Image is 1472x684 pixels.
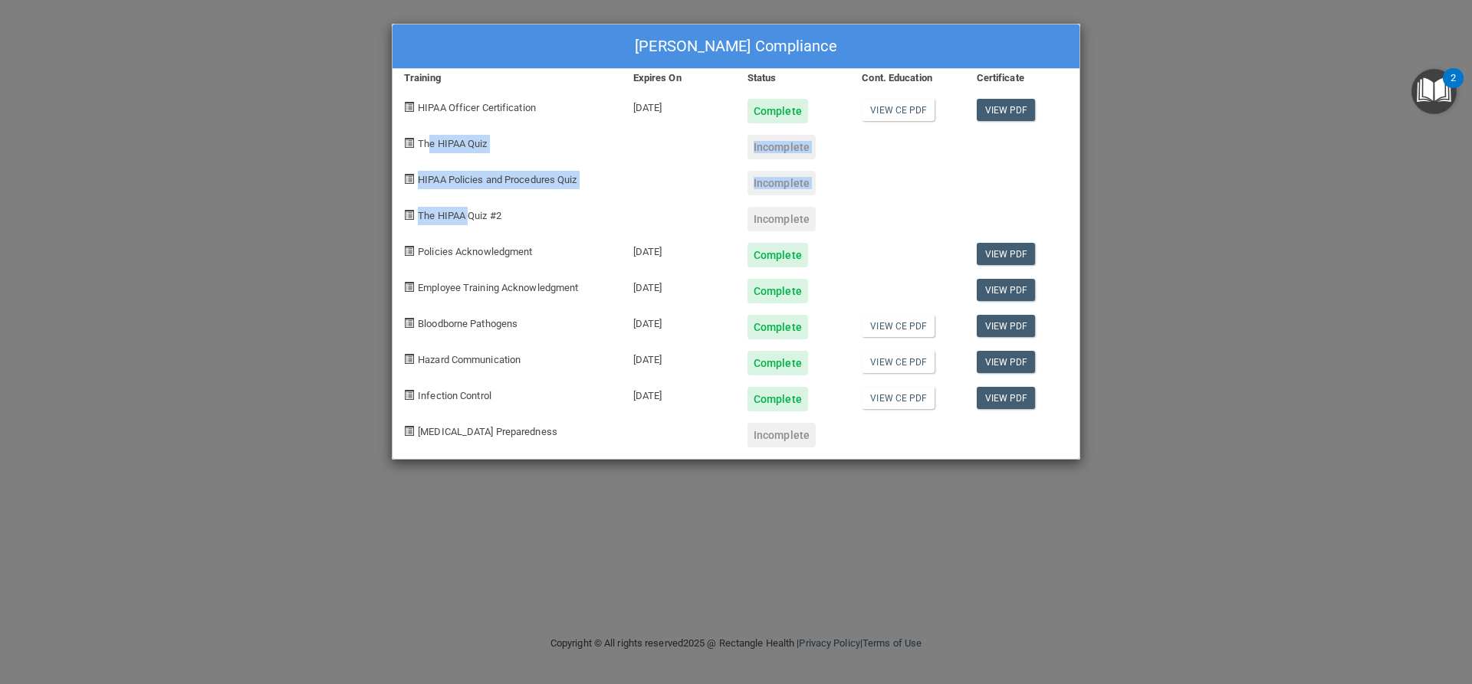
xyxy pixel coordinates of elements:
div: Complete [747,315,808,339]
a: View CE PDF [862,351,935,373]
div: Incomplete [747,207,816,231]
div: Complete [747,99,808,123]
div: [DATE] [622,375,736,411]
div: Complete [747,279,808,303]
div: [DATE] [622,87,736,123]
div: Certificate [965,69,1079,87]
div: Complete [747,243,808,267]
span: Bloodborne Pathogens [418,318,517,329]
div: Expires On [622,69,736,87]
a: View PDF [977,387,1036,409]
span: HIPAA Policies and Procedures Quiz [418,174,577,185]
div: Status [736,69,850,87]
div: Complete [747,351,808,375]
span: Hazard Communication [418,354,521,365]
div: [DATE] [622,339,736,375]
div: [DATE] [622,303,736,339]
span: [MEDICAL_DATA] Preparedness [418,426,557,437]
a: View PDF [977,279,1036,301]
a: View CE PDF [862,99,935,121]
div: [DATE] [622,231,736,267]
div: Cont. Education [850,69,964,87]
div: Incomplete [747,171,816,195]
a: View PDF [977,99,1036,121]
span: Employee Training Acknowledgment [418,282,578,293]
div: 2 [1451,78,1456,98]
div: Incomplete [747,423,816,447]
span: The HIPAA Quiz [418,138,487,149]
div: [PERSON_NAME] Compliance [393,25,1079,69]
a: View PDF [977,243,1036,265]
a: View PDF [977,315,1036,337]
a: View CE PDF [862,387,935,409]
div: Training [393,69,622,87]
span: HIPAA Officer Certification [418,102,536,113]
span: The HIPAA Quiz #2 [418,210,501,221]
div: Incomplete [747,135,816,159]
button: Open Resource Center, 2 new notifications [1411,69,1457,114]
span: Policies Acknowledgment [418,246,532,257]
span: Infection Control [418,390,491,401]
a: View CE PDF [862,315,935,337]
div: Complete [747,387,808,411]
div: [DATE] [622,267,736,303]
a: View PDF [977,351,1036,373]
